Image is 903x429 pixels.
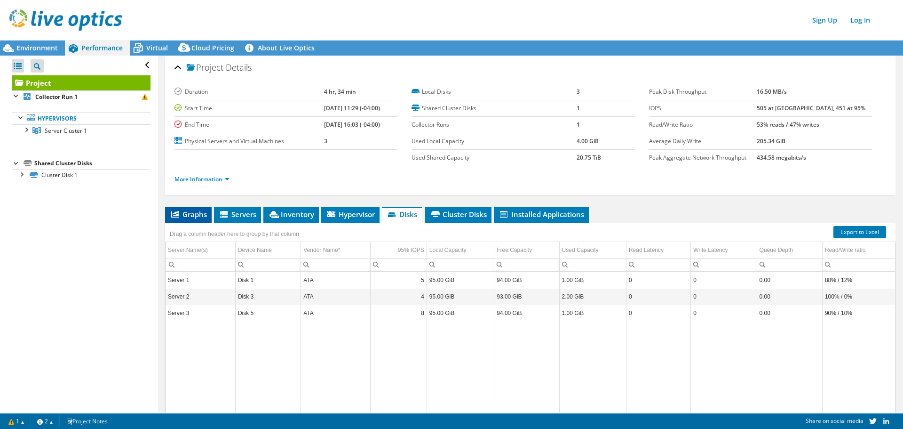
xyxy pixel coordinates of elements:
[577,137,599,145] b: 4.00 GiB
[494,289,559,305] td: Column Free Capacity, Value 93.00 GiB
[757,88,787,96] b: 16.50 MB/s
[822,305,895,322] td: Column Read/Write ratio, Value 90% / 10%
[370,259,427,271] td: Column 95% IOPS, Filter cell
[427,242,494,259] td: Local Capacity Column
[757,305,822,322] td: Column Queue Depth, Value 0.00
[559,305,626,322] td: Column Used Capacity, Value 1.00 GiB
[370,272,427,289] td: Column 95% IOPS, Value 5
[35,93,78,101] b: Collector Run 1
[626,305,690,322] td: Column Read Latency, Value 0
[166,242,235,259] td: Server Name(s) Column
[241,40,322,56] a: About Live Optics
[626,289,690,305] td: Column Read Latency, Value 0
[559,259,626,271] td: Column Used Capacity, Filter cell
[324,88,356,96] b: 4 hr, 34 min
[559,272,626,289] td: Column Used Capacity, Value 1.00 GiB
[166,289,235,305] td: Column Server Name(s), Value Server 2
[691,305,757,322] td: Column Write Latency, Value 0
[822,289,895,305] td: Column Read/Write ratio, Value 100% / 0%
[757,272,822,289] td: Column Queue Depth, Value 0.00
[370,289,427,305] td: Column 95% IOPS, Value 4
[822,272,895,289] td: Column Read/Write ratio, Value 88% / 12%
[226,62,252,73] span: Details
[12,90,150,103] a: Collector Run 1
[12,75,150,90] a: Project
[494,259,559,271] td: Column Free Capacity, Filter cell
[649,120,757,130] label: Read/Write Ratio
[174,120,324,130] label: End Time
[412,104,577,113] label: Shared Cluster Disks
[301,259,370,271] td: Column Vendor Name*, Filter cell
[303,244,340,256] div: Vendor Name*
[12,124,150,137] a: Server Cluster 1
[649,87,757,97] label: Peak Disk Throughput
[387,210,417,219] span: Disks
[760,244,793,256] div: Queue Depth
[12,169,150,181] a: Cluster Disk 1
[649,153,757,162] label: Peak Aggregate Network Throughput
[577,154,601,162] b: 20.75 TiB
[324,104,380,112] b: [DATE] 11:29 (-04:00)
[757,104,865,112] b: 505 at [GEOGRAPHIC_DATA], 451 at 95%
[626,242,690,259] td: Read Latency Column
[12,112,150,124] a: Hypervisors
[494,272,559,289] td: Column Free Capacity, Value 94.00 GiB
[559,289,626,305] td: Column Used Capacity, Value 2.00 GiB
[757,289,822,305] td: Column Queue Depth, Value 0.00
[45,127,87,135] span: Server Cluster 1
[174,104,324,113] label: Start Time
[16,43,58,52] span: Environment
[629,244,664,256] div: Read Latency
[219,210,256,219] span: Servers
[430,210,487,219] span: Cluster Disks
[170,210,207,219] span: Graphs
[235,242,301,259] td: Device Name Column
[649,104,757,113] label: IOPS
[81,43,123,52] span: Performance
[165,223,895,423] div: Data grid
[499,210,584,219] span: Installed Applications
[370,305,427,322] td: Column 95% IOPS, Value 8
[301,242,370,259] td: Vendor Name* Column
[494,305,559,322] td: Column Free Capacity, Value 94.00 GiB
[301,305,370,322] td: Column Vendor Name*, Value ATA
[691,259,757,271] td: Column Write Latency, Filter cell
[34,158,150,169] div: Shared Cluster Disks
[427,305,494,322] td: Column Local Capacity, Value 95.00 GiB
[412,153,577,162] label: Used Shared Capacity
[398,244,424,256] div: 95% IOPS
[577,88,580,96] b: 3
[757,137,785,145] b: 205.34 GiB
[577,121,580,129] b: 1
[174,137,324,146] label: Physical Servers and Virtual Machines
[166,259,235,271] td: Column Server Name(s), Filter cell
[166,272,235,289] td: Column Server Name(s), Value Server 1
[429,244,467,256] div: Local Capacity
[324,137,327,145] b: 3
[326,210,375,219] span: Hypervisor
[31,415,60,427] a: 2
[301,289,370,305] td: Column Vendor Name*, Value ATA
[822,242,895,259] td: Read/Write ratio Column
[146,43,168,52] span: Virtual
[559,242,626,259] td: Used Capacity Column
[187,63,223,73] span: Project
[301,272,370,289] td: Column Vendor Name*, Value ATA
[324,121,380,129] b: [DATE] 16:03 (-04:00)
[825,244,865,256] div: Read/Write ratio
[693,244,728,256] div: Write Latency
[166,305,235,322] td: Column Server Name(s), Value Server 3
[808,13,842,27] a: Sign Up
[833,226,886,238] a: Export to Excel
[2,415,31,427] a: 1
[691,272,757,289] td: Column Write Latency, Value 0
[562,244,599,256] div: Used Capacity
[174,175,230,183] a: More Information
[626,272,690,289] td: Column Read Latency, Value 0
[427,272,494,289] td: Column Local Capacity, Value 95.00 GiB
[235,305,301,322] td: Column Device Name, Value Disk 5
[168,244,208,256] div: Server Name(s)
[757,121,819,129] b: 53% reads / 47% writes
[497,244,532,256] div: Free Capacity
[235,289,301,305] td: Column Device Name, Value Disk 3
